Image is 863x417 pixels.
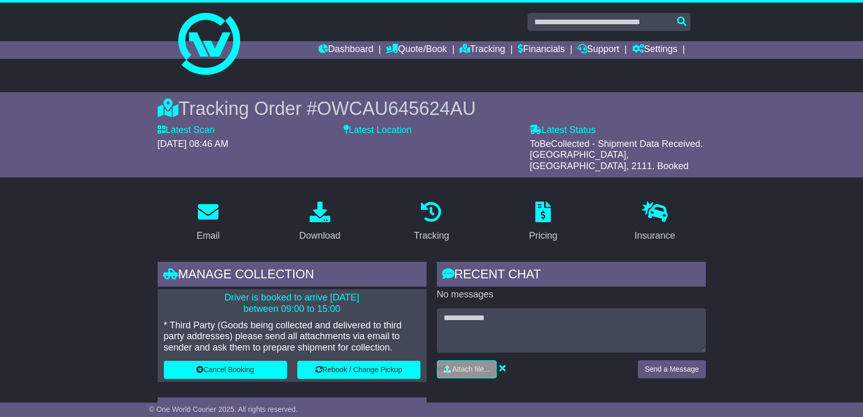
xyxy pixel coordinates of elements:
[522,198,564,246] a: Pricing
[632,41,678,59] a: Settings
[158,139,229,149] span: [DATE] 08:46 AM
[149,405,298,413] span: © One World Courier 2025. All rights reserved.
[158,262,427,290] div: Manage collection
[578,41,619,59] a: Support
[530,125,596,136] label: Latest Status
[297,361,420,379] button: Rebook / Change Pickup
[158,125,215,136] label: Latest Scan
[196,229,219,243] div: Email
[407,198,455,246] a: Tracking
[638,360,705,378] button: Send a Message
[158,97,706,120] div: Tracking Order #
[386,41,447,59] a: Quote/Book
[190,198,226,246] a: Email
[164,292,420,314] p: Driver is booked to arrive [DATE] between 09:00 to 15:00
[164,320,420,354] p: * Third Party (Goods being collected and delivered to third party addresses) please send all atta...
[299,229,341,243] div: Download
[628,198,682,246] a: Insurance
[344,125,412,136] label: Latest Location
[529,229,557,243] div: Pricing
[518,41,565,59] a: Financials
[164,361,287,379] button: Cancel Booking
[530,139,703,171] span: ToBeCollected - Shipment Data Received. [GEOGRAPHIC_DATA], [GEOGRAPHIC_DATA], 2111. Booked
[460,41,505,59] a: Tracking
[437,289,706,301] p: No messages
[318,41,374,59] a: Dashboard
[293,198,347,246] a: Download
[414,229,449,243] div: Tracking
[437,262,706,290] div: RECENT CHAT
[635,229,675,243] div: Insurance
[317,98,476,119] span: OWCAU645624AU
